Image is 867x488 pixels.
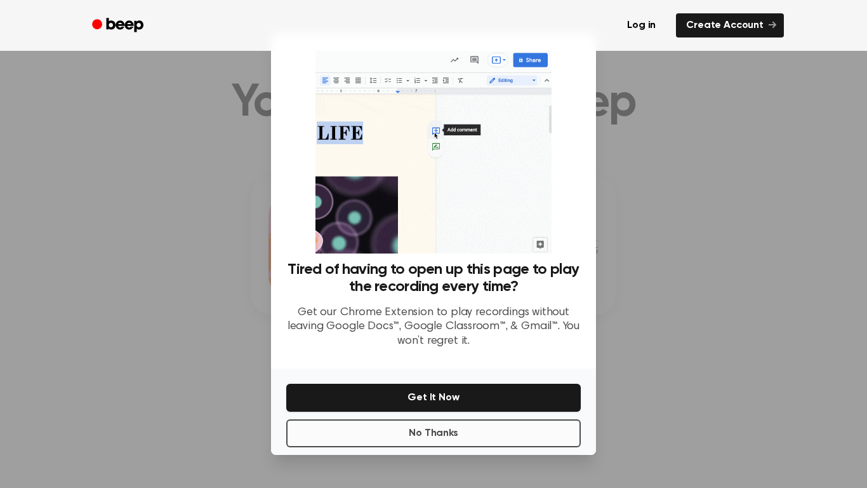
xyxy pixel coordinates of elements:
[286,306,581,349] p: Get our Chrome Extension to play recordings without leaving Google Docs™, Google Classroom™, & Gm...
[286,384,581,412] button: Get It Now
[315,48,551,254] img: Beep extension in action
[286,261,581,295] h3: Tired of having to open up this page to play the recording every time?
[83,13,155,38] a: Beep
[286,419,581,447] button: No Thanks
[614,11,668,40] a: Log in
[676,13,784,37] a: Create Account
